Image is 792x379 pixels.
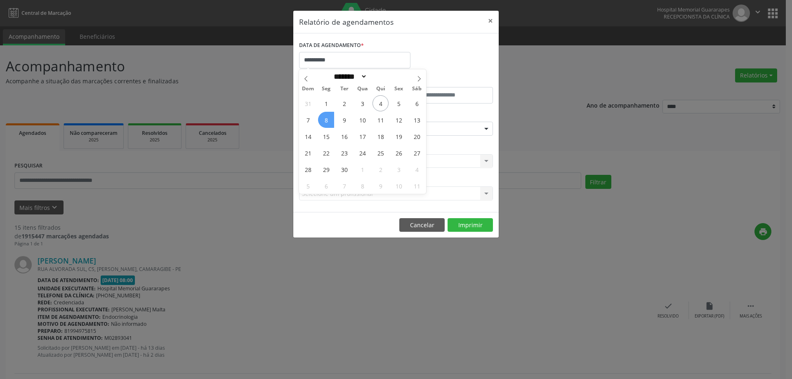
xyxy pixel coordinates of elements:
span: Ter [335,86,354,92]
button: Imprimir [448,218,493,232]
span: Setembro 23, 2025 [336,145,352,161]
span: Outubro 6, 2025 [318,178,334,194]
span: Setembro 19, 2025 [391,128,407,144]
span: Qui [372,86,390,92]
span: Outubro 10, 2025 [391,178,407,194]
span: Outubro 7, 2025 [336,178,352,194]
label: ATÉ [398,74,493,87]
span: Setembro 8, 2025 [318,112,334,128]
button: Cancelar [399,218,445,232]
button: Close [482,11,499,31]
span: Qua [354,86,372,92]
span: Setembro 25, 2025 [372,145,389,161]
span: Setembro 27, 2025 [409,145,425,161]
span: Setembro 20, 2025 [409,128,425,144]
span: Setembro 28, 2025 [300,161,316,177]
span: Agosto 31, 2025 [300,95,316,111]
span: Setembro 30, 2025 [336,161,352,177]
span: Dom [299,86,317,92]
span: Outubro 3, 2025 [391,161,407,177]
span: Setembro 11, 2025 [372,112,389,128]
span: Outubro 5, 2025 [300,178,316,194]
span: Sáb [408,86,426,92]
input: Year [367,72,394,81]
span: Setembro 24, 2025 [354,145,370,161]
span: Outubro 9, 2025 [372,178,389,194]
span: Setembro 26, 2025 [391,145,407,161]
span: Setembro 7, 2025 [300,112,316,128]
h5: Relatório de agendamentos [299,16,394,27]
span: Setembro 21, 2025 [300,145,316,161]
span: Setembro 9, 2025 [336,112,352,128]
span: Setembro 2, 2025 [336,95,352,111]
span: Setembro 17, 2025 [354,128,370,144]
span: Setembro 12, 2025 [391,112,407,128]
span: Setembro 3, 2025 [354,95,370,111]
span: Setembro 1, 2025 [318,95,334,111]
span: Outubro 11, 2025 [409,178,425,194]
span: Outubro 8, 2025 [354,178,370,194]
span: Setembro 14, 2025 [300,128,316,144]
span: Sex [390,86,408,92]
span: Setembro 22, 2025 [318,145,334,161]
span: Setembro 13, 2025 [409,112,425,128]
span: Setembro 6, 2025 [409,95,425,111]
span: Setembro 4, 2025 [372,95,389,111]
span: Outubro 1, 2025 [354,161,370,177]
span: Seg [317,86,335,92]
label: DATA DE AGENDAMENTO [299,39,364,52]
span: Outubro 2, 2025 [372,161,389,177]
span: Setembro 16, 2025 [336,128,352,144]
span: Setembro 18, 2025 [372,128,389,144]
span: Outubro 4, 2025 [409,161,425,177]
span: Setembro 5, 2025 [391,95,407,111]
span: Setembro 10, 2025 [354,112,370,128]
span: Setembro 29, 2025 [318,161,334,177]
select: Month [331,72,367,81]
span: Setembro 15, 2025 [318,128,334,144]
